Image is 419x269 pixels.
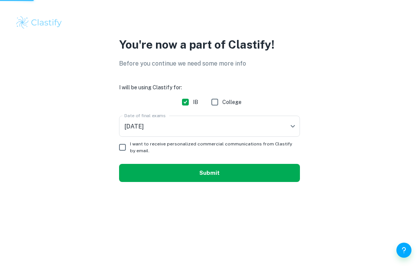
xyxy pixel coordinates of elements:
[222,98,242,106] span: College
[119,116,300,137] div: [DATE]
[119,83,300,92] h6: I will be using Clastify for:
[124,112,165,119] label: Date of final exams
[119,164,300,182] button: Submit
[119,59,300,68] p: Before you continue we need some more info
[15,15,404,30] a: Clastify logo
[396,243,411,258] button: Help and Feedback
[119,36,300,53] p: You're now a part of Clastify!
[193,98,198,106] span: IB
[15,15,63,30] img: Clastify logo
[130,141,294,154] span: I want to receive personalized commercial communications from Clastify by email.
